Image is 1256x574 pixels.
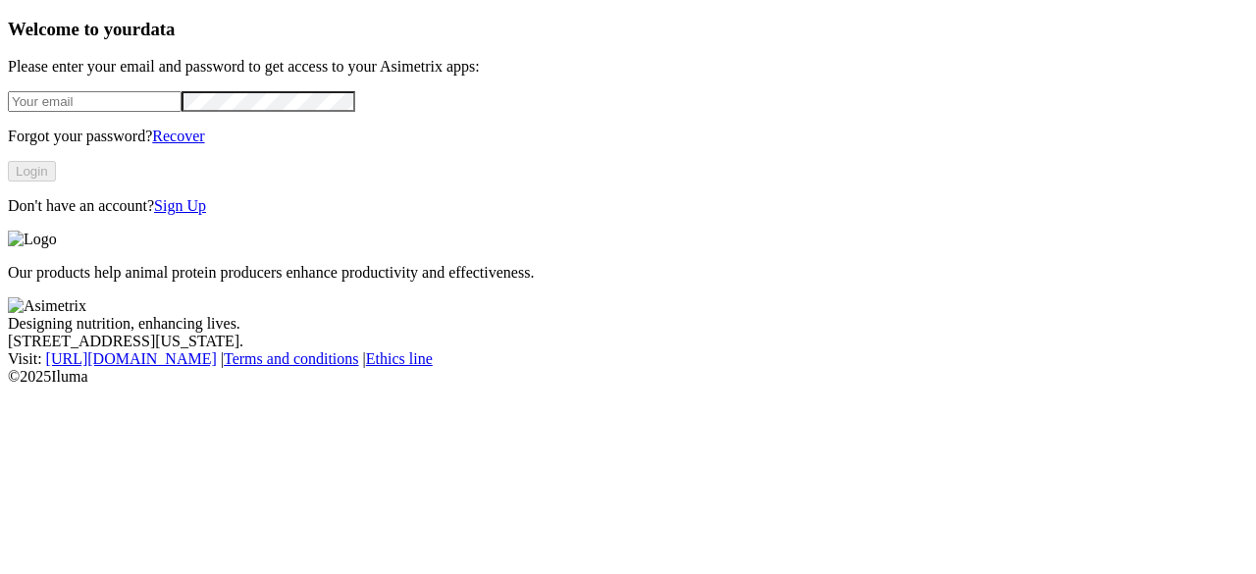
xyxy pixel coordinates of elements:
[8,19,1248,40] h3: Welcome to your
[8,350,1248,368] div: Visit : | |
[8,58,1248,76] p: Please enter your email and password to get access to your Asimetrix apps:
[154,197,206,214] a: Sign Up
[8,197,1248,215] p: Don't have an account?
[8,297,86,315] img: Asimetrix
[8,315,1248,333] div: Designing nutrition, enhancing lives.
[8,128,1248,145] p: Forgot your password?
[8,368,1248,386] div: © 2025 Iluma
[140,19,175,39] span: data
[224,350,359,367] a: Terms and conditions
[8,161,56,182] button: Login
[366,350,433,367] a: Ethics line
[8,91,182,112] input: Your email
[8,333,1248,350] div: [STREET_ADDRESS][US_STATE].
[152,128,204,144] a: Recover
[46,350,217,367] a: [URL][DOMAIN_NAME]
[8,264,1248,282] p: Our products help animal protein producers enhance productivity and effectiveness.
[8,231,57,248] img: Logo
